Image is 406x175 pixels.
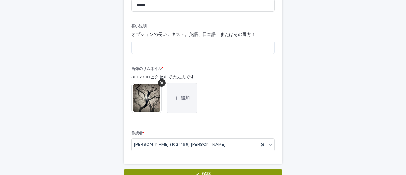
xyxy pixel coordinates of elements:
font: オプションの長いテキスト。英語、日本語、またはその両方！ [131,32,256,37]
font: 追加 [181,96,190,100]
font: 画像のサムネイル [131,67,162,71]
font: 長い説明 [131,25,147,29]
font: [PERSON_NAME] (1024196) [PERSON_NAME] [134,142,226,147]
button: 追加 [167,83,197,113]
font: 300x300ピクセルで大丈夫です [131,75,194,79]
font: 作成者 [131,131,143,135]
